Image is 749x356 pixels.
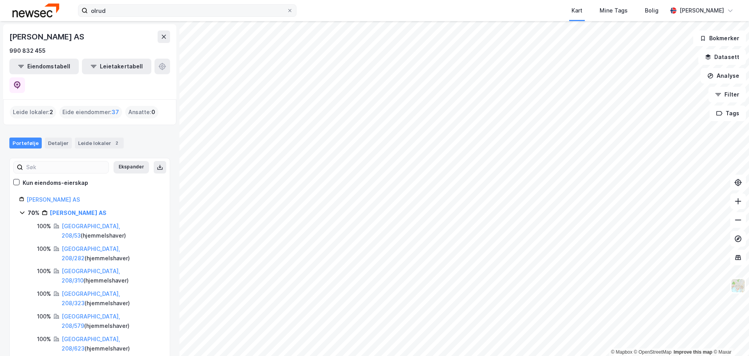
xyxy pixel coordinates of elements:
div: [PERSON_NAME] AS [9,30,86,43]
div: 100% [37,289,51,299]
div: ( hjemmelshaver ) [62,289,160,308]
a: Improve this map [674,349,712,355]
div: 2 [113,139,121,147]
div: ( hjemmelshaver ) [62,267,160,285]
a: OpenStreetMap [634,349,672,355]
div: ( hjemmelshaver ) [62,222,160,240]
div: ( hjemmelshaver ) [62,244,160,263]
div: Ansatte : [125,106,158,118]
img: Z [731,278,745,293]
div: Kun eiendoms-eierskap [23,178,88,188]
button: Datasett [698,49,746,65]
a: [GEOGRAPHIC_DATA], 208/323 [62,290,120,306]
div: Kart [572,6,582,15]
img: newsec-logo.f6e21ccffca1b3a03d2d.png [12,4,59,17]
a: [GEOGRAPHIC_DATA], 208/53 [62,223,120,239]
input: Søk på adresse, matrikkel, gårdeiere, leietakere eller personer [88,5,287,16]
button: Tags [710,106,746,121]
a: Mapbox [611,349,632,355]
div: 100% [37,244,51,254]
span: 37 [112,107,119,117]
div: Eide eiendommer : [59,106,122,118]
div: 70% [28,208,39,218]
div: 100% [37,267,51,276]
div: Mine Tags [600,6,628,15]
span: 0 [151,107,155,117]
div: ( hjemmelshaver ) [62,312,160,331]
a: [PERSON_NAME] AS [27,196,80,203]
div: 100% [37,222,51,231]
button: Leietakertabell [82,59,151,74]
div: ( hjemmelshaver ) [62,335,160,353]
button: Analyse [701,68,746,84]
div: Leide lokaler [75,138,124,148]
button: Filter [708,87,746,102]
div: Detaljer [45,138,72,148]
iframe: Chat Widget [710,318,749,356]
div: [PERSON_NAME] [680,6,724,15]
button: Bokmerker [693,30,746,46]
div: Leide lokaler : [10,106,56,118]
input: Søk [23,161,108,173]
button: Ekspander [114,161,149,174]
div: 100% [37,335,51,344]
a: [GEOGRAPHIC_DATA], 208/310 [62,268,120,284]
a: [GEOGRAPHIC_DATA], 208/579 [62,313,120,329]
a: [GEOGRAPHIC_DATA], 208/282 [62,245,120,261]
a: [PERSON_NAME] AS [50,209,106,216]
button: Eiendomstabell [9,59,79,74]
a: [GEOGRAPHIC_DATA], 208/623 [62,336,120,352]
div: 100% [37,312,51,321]
div: 990 832 455 [9,46,46,55]
div: Bolig [645,6,658,15]
div: Portefølje [9,138,42,148]
span: 2 [50,107,53,117]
